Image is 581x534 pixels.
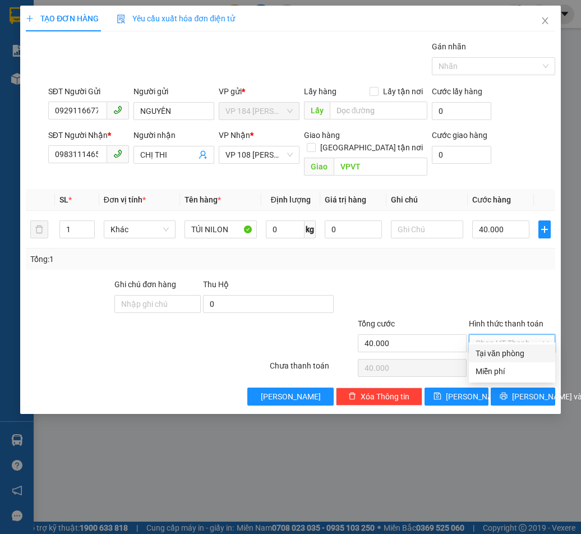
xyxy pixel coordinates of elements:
[529,6,561,37] button: Close
[48,85,129,98] div: SĐT Người Gửi
[219,131,250,140] span: VP Nhận
[114,280,176,289] label: Ghi chú đơn hàng
[10,50,99,63] div: [PERSON_NAME]
[10,11,27,22] span: Gửi:
[219,85,299,98] div: VP gửi
[225,103,293,119] span: VP 184 Nguyễn Văn Trỗi - HCM
[26,14,99,23] span: TẠO ĐƠN HÀNG
[386,189,468,211] th: Ghi chú
[48,129,129,141] div: SĐT Người Nhận
[110,221,169,238] span: Khác
[117,14,235,23] span: Yêu cầu xuất hóa đơn điện tử
[330,102,427,119] input: Dọc đường
[305,220,316,238] span: kg
[432,42,466,51] label: Gán nhãn
[203,280,229,289] span: Thu Hộ
[133,129,214,141] div: Người nhận
[261,390,321,403] span: [PERSON_NAME]
[539,225,550,234] span: plus
[432,131,487,140] label: Cước giao hàng
[30,253,225,265] div: Tổng: 1
[472,195,511,204] span: Cước hàng
[271,195,311,204] span: Định lượng
[10,10,99,50] div: VP 184 [PERSON_NAME] - HCM
[325,220,382,238] input: 0
[538,220,551,238] button: plus
[113,105,122,114] span: phone
[476,347,548,360] div: Tại văn phòng
[432,102,491,120] input: Cước lấy hàng
[361,390,409,403] span: Xóa Thông tin
[304,158,334,176] span: Giao
[432,146,491,164] input: Cước giao hàng
[491,388,555,406] button: printer[PERSON_NAME] và In
[304,102,330,119] span: Lấy
[107,10,197,50] div: VP 36 [PERSON_NAME] - Bà Rịa
[269,360,357,379] div: Chưa thanh toán
[304,131,340,140] span: Giao hàng
[247,388,334,406] button: [PERSON_NAME]
[500,392,508,401] span: printer
[334,158,427,176] input: Dọc đường
[199,150,208,159] span: user-add
[316,141,427,154] span: [GEOGRAPHIC_DATA] tận nơi
[432,87,482,96] label: Cước lấy hàng
[391,220,463,238] input: Ghi Chú
[10,63,99,79] div: 0779330362
[113,149,122,158] span: phone
[30,220,48,238] button: delete
[336,388,422,406] button: deleteXóa Thông tin
[425,388,488,406] button: save[PERSON_NAME]
[469,319,543,328] label: Hình thức thanh toán
[133,85,214,98] div: Người gửi
[379,85,427,98] span: Lấy tận nơi
[107,77,197,93] div: 0798648152
[107,50,197,77] div: CHỊ [PERSON_NAME]
[476,365,548,378] div: Miễn phí
[185,195,221,204] span: Tên hàng
[26,15,34,22] span: plus
[304,87,336,96] span: Lấy hàng
[107,11,134,22] span: Nhận:
[325,195,366,204] span: Giá trị hàng
[114,295,201,313] input: Ghi chú đơn hàng
[446,390,506,403] span: [PERSON_NAME]
[185,220,257,238] input: VD: Bàn, Ghế
[541,16,550,25] span: close
[434,392,441,401] span: save
[348,392,356,401] span: delete
[225,146,293,163] span: VP 108 Lê Hồng Phong - Vũng Tàu
[358,319,395,328] span: Tổng cước
[104,195,146,204] span: Đơn vị tính
[117,15,126,24] img: icon
[59,195,68,204] span: SL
